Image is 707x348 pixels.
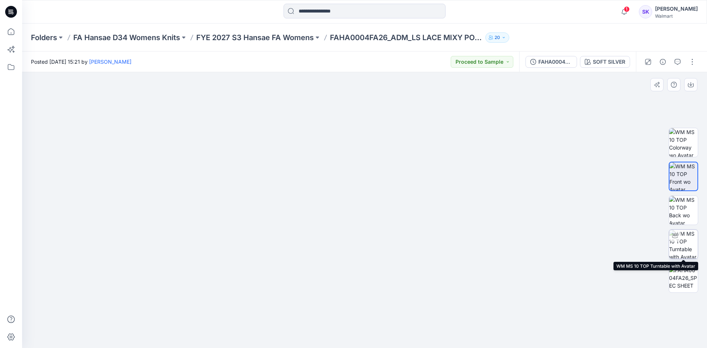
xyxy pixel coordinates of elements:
a: FA Hansae D34 Womens Knits [73,32,180,43]
a: [PERSON_NAME] [89,59,131,65]
span: Posted [DATE] 15:21 by [31,58,131,66]
img: WM MS 10 TOP Colorway wo Avatar [669,128,698,157]
span: 1 [624,6,630,12]
img: WM MS 10 TOP Front wo Avatar [669,162,697,190]
button: 20 [485,32,509,43]
img: FAHA0004FA26_SPEC SHEET [669,266,698,289]
div: SK [639,5,652,18]
div: SOFT SILVER [593,58,625,66]
button: Details [657,56,669,68]
a: Folders [31,32,57,43]
a: FYE 2027 S3 Hansae FA Womens [196,32,314,43]
img: WM MS 10 TOP Turntable with Avatar [669,230,698,259]
button: FAHA0004FA26_ADM_LS LACE MIXY POLO [525,56,577,68]
div: [PERSON_NAME] [655,4,698,13]
img: WM MS 10 TOP Back wo Avatar [669,196,698,225]
p: FAHA0004FA26_ADM_LS LACE MIXY POLO [330,32,482,43]
div: Walmart [655,13,698,19]
div: FAHA0004FA26_ADM_LS LACE MIXY POLO [538,58,572,66]
p: 20 [495,34,500,42]
button: SOFT SILVER [580,56,630,68]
